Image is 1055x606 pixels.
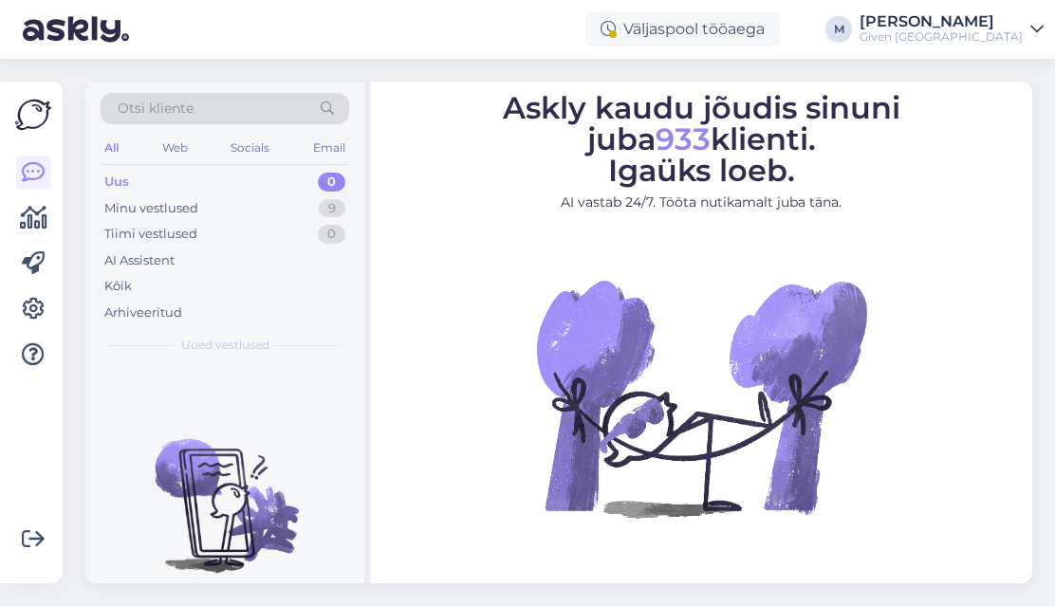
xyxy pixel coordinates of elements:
[104,303,182,322] div: Arhiveeritud
[227,136,273,160] div: Socials
[104,277,132,296] div: Kõik
[309,136,349,160] div: Email
[15,97,51,133] img: Askly Logo
[101,136,122,160] div: All
[860,29,1023,45] div: Given [GEOGRAPHIC_DATA]
[104,173,129,192] div: Uus
[318,173,345,192] div: 0
[387,192,1015,211] p: AI vastab 24/7. Tööta nutikamalt juba täna.
[85,405,364,576] img: No chats
[656,119,711,156] span: 933
[585,12,780,46] div: Väljaspool tööaega
[181,337,269,354] span: Uued vestlused
[860,14,1023,29] div: [PERSON_NAME]
[118,99,194,119] span: Otsi kliente
[158,136,192,160] div: Web
[104,251,175,270] div: AI Assistent
[860,14,1044,45] a: [PERSON_NAME]Given [GEOGRAPHIC_DATA]
[104,225,197,244] div: Tiimi vestlused
[825,16,852,43] div: M
[319,199,345,218] div: 9
[530,227,872,568] img: No Chat active
[318,225,345,244] div: 0
[503,88,900,188] span: Askly kaudu jõudis sinuni juba klienti. Igaüks loeb.
[104,199,198,218] div: Minu vestlused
